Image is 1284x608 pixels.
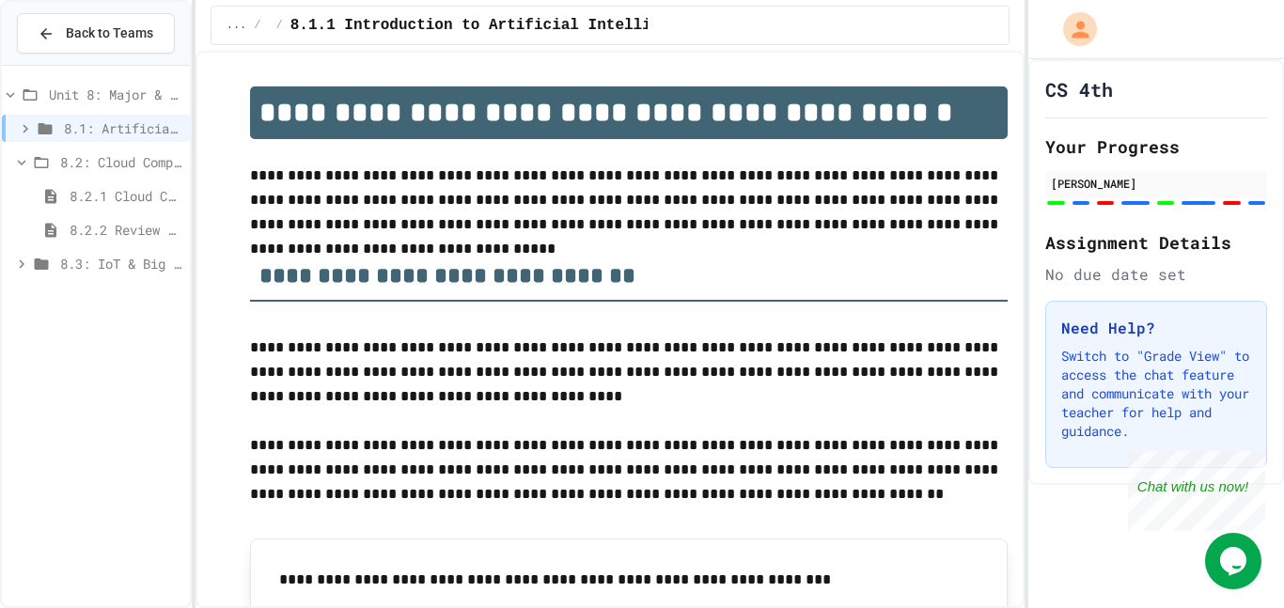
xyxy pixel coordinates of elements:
p: Switch to "Grade View" to access the chat feature and communicate with your teacher for help and ... [1061,347,1251,441]
h2: Assignment Details [1045,229,1267,256]
button: Back to Teams [17,13,175,54]
div: My Account [1043,8,1102,51]
span: / [254,18,260,33]
span: 8.2.1 Cloud Computing: Transforming the Digital World [70,186,182,206]
span: 8.1: Artificial Intelligence Basics [64,118,182,138]
h2: Your Progress [1045,133,1267,160]
span: ... [227,18,247,33]
iframe: chat widget [1205,533,1265,589]
span: 8.2: Cloud Computing [60,152,182,172]
span: Back to Teams [66,23,153,43]
iframe: chat widget [1128,451,1265,531]
h3: Need Help? [1061,317,1251,339]
span: Unit 8: Major & Emerging Technologies [49,85,182,104]
span: 8.1.1 Introduction to Artificial Intelligence [290,14,697,37]
div: No due date set [1045,263,1267,286]
div: [PERSON_NAME] [1051,175,1261,192]
h1: CS 4th [1045,76,1113,102]
span: 8.3: IoT & Big Data [60,254,182,273]
span: / [276,18,283,33]
span: 8.2.2 Review - Cloud Computing [70,220,182,240]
